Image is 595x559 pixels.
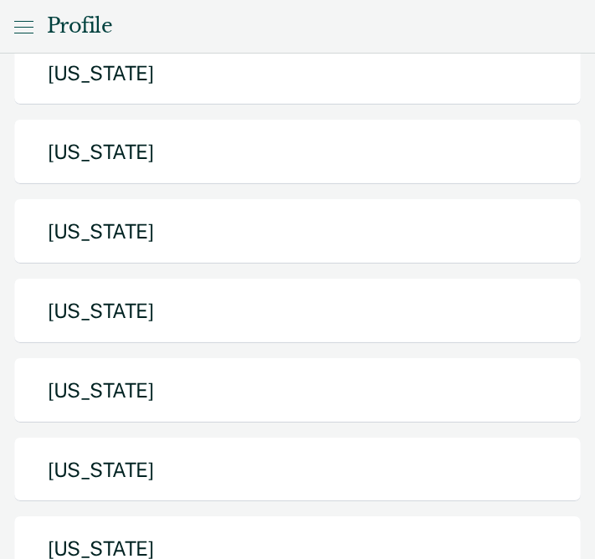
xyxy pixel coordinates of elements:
[13,40,582,106] button: [US_STATE]
[13,437,582,503] button: [US_STATE]
[47,14,112,38] div: Profile
[13,278,582,344] button: [US_STATE]
[13,119,582,185] button: [US_STATE]
[13,198,582,264] button: [US_STATE]
[13,357,582,423] button: [US_STATE]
